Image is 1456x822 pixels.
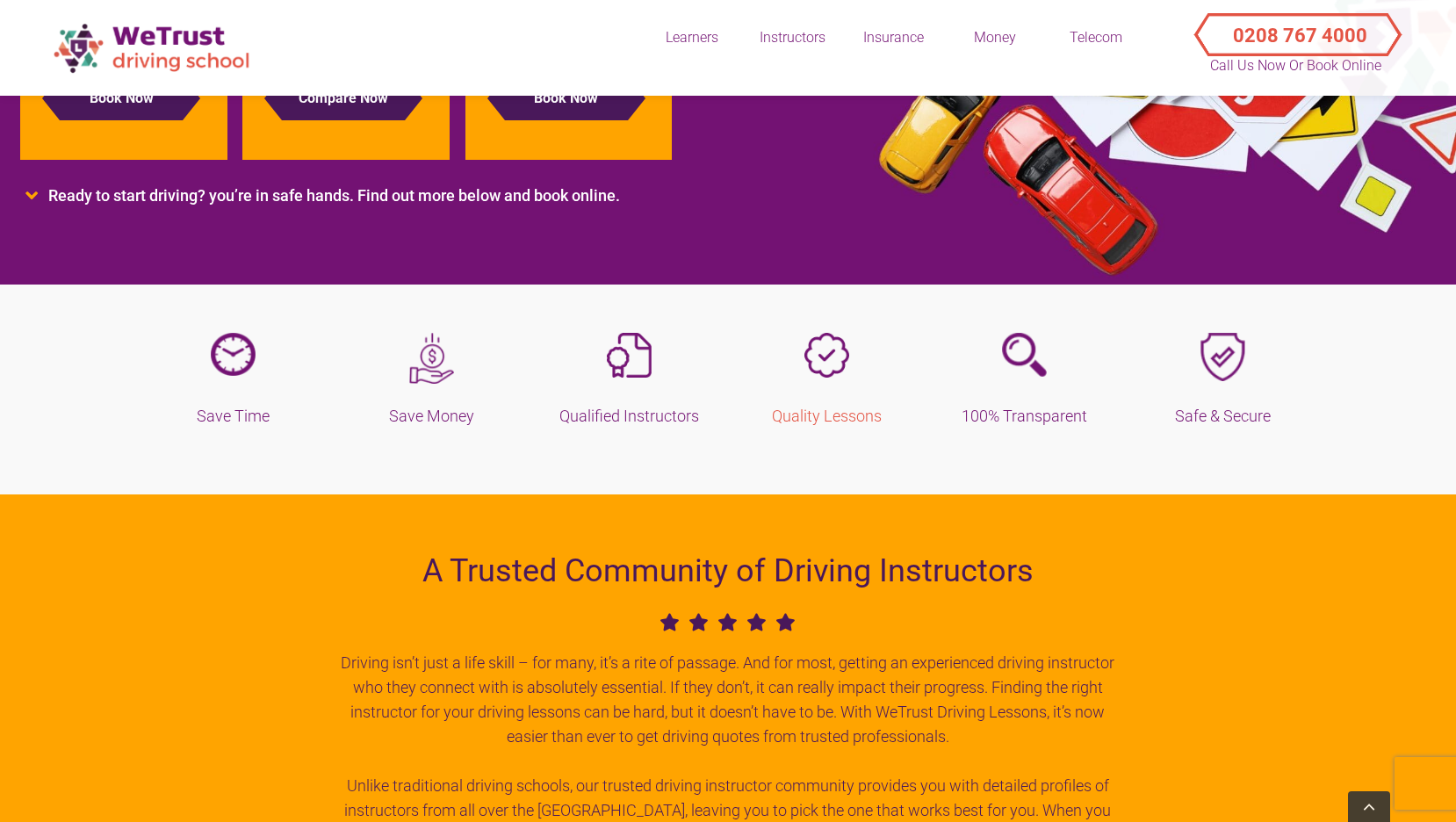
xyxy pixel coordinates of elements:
[1201,9,1390,44] button: Call Us Now or Book Online
[505,76,628,120] button: Book Now
[282,76,405,120] button: Compare Now
[1200,333,1245,381] img: shield.png
[335,547,1121,595] h2: A Trusted Community of Driving Instructors
[850,28,938,47] div: Insurance
[148,404,319,429] h5: Save Time
[648,28,736,47] div: Learners
[749,28,837,47] div: Instructors
[804,333,849,378] img: badge-check-light.png
[345,404,516,429] h5: Save Money
[1052,28,1140,47] div: Telecom
[26,186,1214,205] li: Ready to start driving? you’re in safe hands. Find out more below and book online.
[951,28,1039,47] div: Money
[1002,333,1047,377] img: transparent-purple.png
[409,333,454,384] img: save-money.png
[1136,404,1308,429] h5: Safe & Secure
[1179,9,1412,44] a: Call Us Now or Book Online 0208 767 4000
[544,404,715,429] h5: Qualified Instructors
[939,404,1110,429] h5: 100% Transparent
[211,333,256,376] img: wall-clock.png
[1208,55,1384,76] p: Call Us Now or Book Online
[60,76,183,120] button: Book Now
[607,333,652,378] img: file-certificate-light.png
[741,404,912,429] h5: Quality Lessons
[44,14,263,82] img: wetrust-ds-logo.png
